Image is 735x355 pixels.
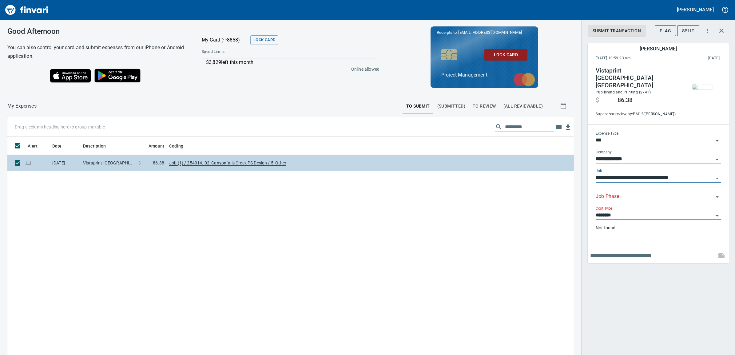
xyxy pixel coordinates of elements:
span: (Submitted) [437,102,465,110]
p: Project Management [441,71,527,79]
span: $ [596,97,599,104]
button: Open [713,136,721,145]
span: Amount [141,142,164,150]
td: Vistaprint [GEOGRAPHIC_DATA] [GEOGRAPHIC_DATA] [81,155,136,171]
p: My Card (···8858) [202,36,248,44]
label: Company [596,151,612,154]
td: [DATE] [50,155,81,171]
h6: You can also control your card and submit expenses from our iPhone or Android application. [7,43,186,61]
span: Date [52,142,70,150]
img: mastercard.svg [511,70,538,89]
span: (All Reviewable) [503,102,543,110]
img: receipts%2Ftapani%2F2025-08-15%2FkYxy9VRFtQOdZOC5qMQVWn91i2s1__eRKgFomjQHkk5tto2m9h.jpg [693,85,712,89]
span: Alert [28,142,38,150]
span: Split [682,27,694,35]
h3: Good Afternoon [7,27,186,36]
h5: [PERSON_NAME] [677,6,714,13]
td: Job (1) / 254014. 02: Canyonfalls Creek PS Design / 5: Other [167,155,320,171]
button: Choose columns to display [554,122,563,132]
button: Open [713,193,721,201]
p: Not found [596,225,721,231]
img: Get it on Google Play [91,65,144,86]
button: Flag [655,25,676,37]
button: Open [713,155,721,164]
p: Receipts to: [437,30,532,36]
span: Description [83,142,106,150]
img: Finvari [4,2,50,17]
span: $ [138,160,141,166]
span: This charge was settled by the merchant and appears on the 2025/08/16 statement. [669,55,720,61]
span: Coding [169,142,183,150]
button: Submit Transaction [588,25,646,37]
button: Open [713,211,721,220]
span: Coding [169,142,191,150]
span: [DATE] 10:59:23 am [596,55,669,61]
span: Spend Limits [202,49,301,55]
p: My Expenses [7,102,37,110]
span: 86.38 [618,97,633,104]
h4: Vistaprint [GEOGRAPHIC_DATA] [GEOGRAPHIC_DATA] [596,67,679,89]
span: Publishing and Printing (2741) [596,90,651,94]
button: Lock Card [484,49,527,61]
span: Date [52,142,62,150]
span: Lock Card [253,37,275,44]
img: Download on the App Store [50,69,91,83]
label: Expense Type [596,132,618,136]
p: $3,829 left this month [206,59,376,66]
span: Online transaction [25,161,32,165]
label: Cost Type [596,207,612,211]
span: 86.38 [153,160,164,166]
button: [PERSON_NAME] [675,5,715,14]
h5: [PERSON_NAME] [640,45,677,52]
span: Amount [149,142,164,150]
label: Job [596,169,602,173]
p: Drag a column heading here to group the table [15,124,105,130]
button: More [701,24,714,37]
button: Open [713,174,721,183]
button: Close transaction [714,23,729,38]
span: Supervisor review by: PM12 ([PERSON_NAME]) [596,111,679,117]
button: Split [677,25,699,37]
nav: breadcrumb [7,102,37,110]
span: To Review [473,102,496,110]
button: Download Table [563,123,573,132]
span: Alert [28,142,46,150]
span: Flag [660,27,671,35]
p: Online allowed [197,66,379,72]
button: Show transactions within a particular date range [554,99,574,113]
button: Lock Card [250,35,278,45]
span: Submit Transaction [593,27,641,35]
span: Description [83,142,114,150]
span: [EMAIL_ADDRESS][DOMAIN_NAME] [458,30,522,35]
span: This records your note into the expense [714,248,729,263]
span: To Submit [406,102,430,110]
span: Lock Card [489,51,522,59]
